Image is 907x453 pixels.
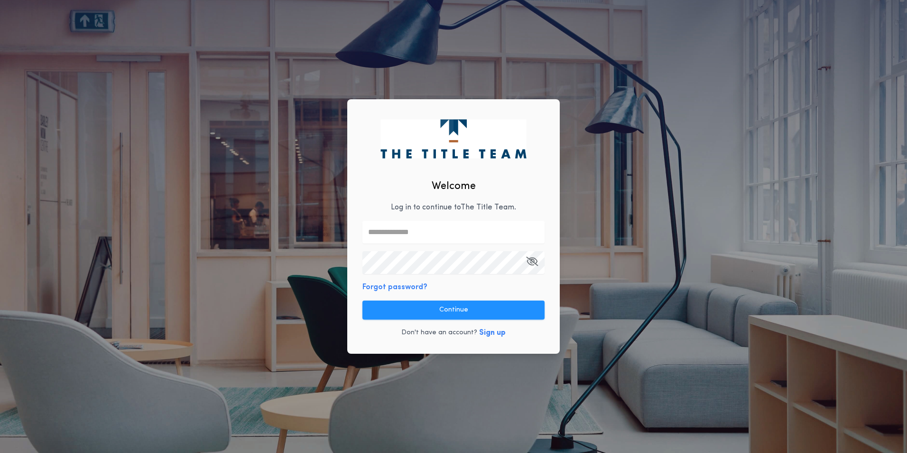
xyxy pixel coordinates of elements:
[362,282,427,293] button: Forgot password?
[391,202,516,213] p: Log in to continue to The Title Team .
[432,179,476,194] h2: Welcome
[479,327,506,339] button: Sign up
[380,119,526,158] img: logo
[401,328,477,338] p: Don't have an account?
[362,301,545,320] button: Continue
